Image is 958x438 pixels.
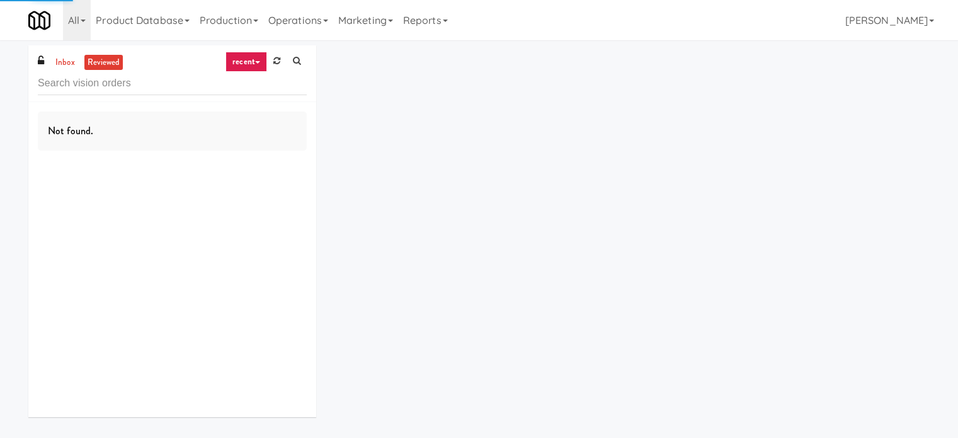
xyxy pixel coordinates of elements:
[52,55,78,71] a: inbox
[48,124,93,138] span: Not found.
[28,9,50,32] img: Micromart
[225,52,267,72] a: recent
[38,72,307,95] input: Search vision orders
[84,55,123,71] a: reviewed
